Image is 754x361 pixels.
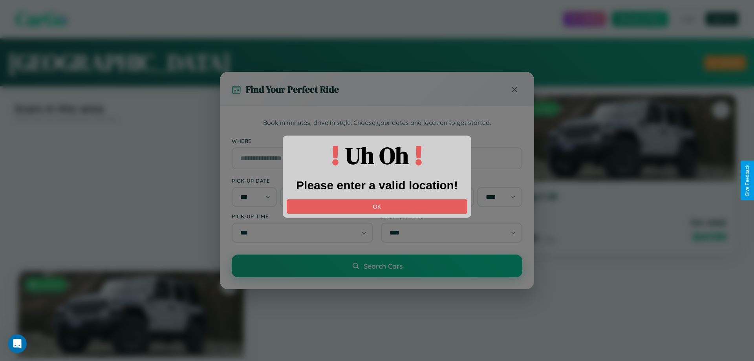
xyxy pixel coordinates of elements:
label: Where [232,137,522,144]
label: Pick-up Time [232,213,373,220]
label: Pick-up Date [232,177,373,184]
p: Book in minutes, drive in style. Choose your dates and location to get started. [232,118,522,128]
h3: Find Your Perfect Ride [246,83,339,96]
label: Drop-off Time [381,213,522,220]
span: Search Cars [364,262,403,270]
label: Drop-off Date [381,177,522,184]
